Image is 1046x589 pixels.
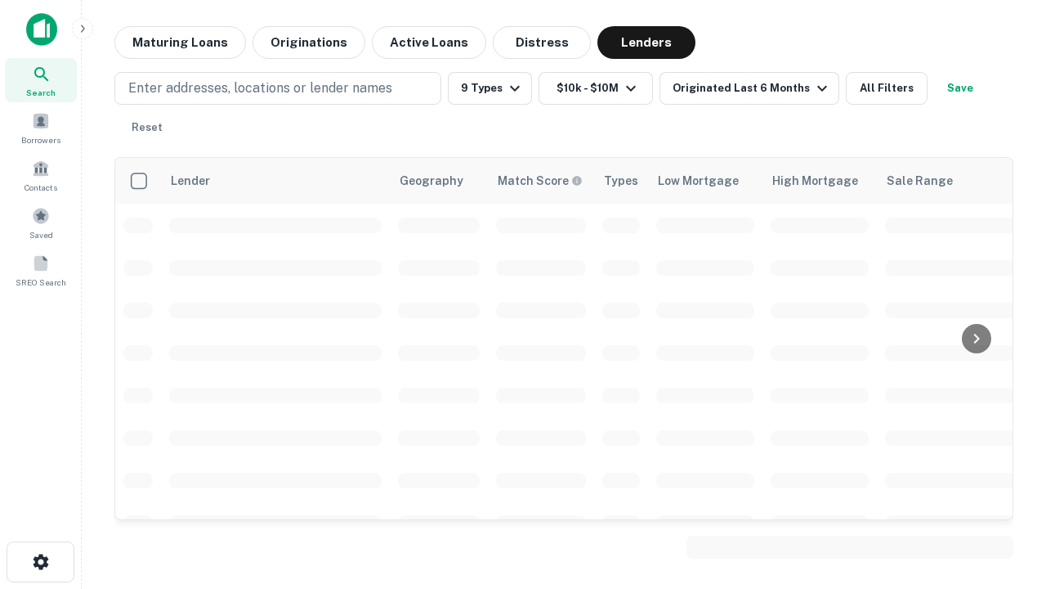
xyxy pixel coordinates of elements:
button: Originations [253,26,365,59]
div: Capitalize uses an advanced AI algorithm to match your search with the best lender. The match sco... [498,172,583,190]
span: SREO Search [16,276,66,289]
div: Low Mortgage [658,171,739,191]
span: Saved [29,228,53,241]
div: Originated Last 6 Months [673,79,832,98]
button: Enter addresses, locations or lender names [114,72,441,105]
a: Contacts [5,153,77,197]
button: Lenders [597,26,695,59]
button: 9 Types [448,72,532,105]
div: High Mortgage [772,171,858,191]
th: Sale Range [877,158,1024,204]
th: Low Mortgage [648,158,762,204]
img: capitalize-icon.png [26,13,57,46]
th: Geography [390,158,488,204]
a: Borrowers [5,106,77,150]
p: Enter addresses, locations or lender names [128,79,392,98]
a: Saved [5,200,77,245]
div: Types [604,171,638,191]
th: Capitalize uses an advanced AI algorithm to match your search with the best lender. The match sco... [488,158,594,204]
button: All Filters [846,72,928,105]
button: $10k - $10M [539,72,653,105]
button: Originated Last 6 Months [659,72,839,105]
div: Lender [171,171,210,191]
th: Lender [161,158,390,204]
a: Search [5,58,77,102]
th: High Mortgage [762,158,877,204]
button: Reset [121,111,173,144]
button: Maturing Loans [114,26,246,59]
span: Search [26,86,56,99]
div: Sale Range [887,171,953,191]
h6: Match Score [498,172,579,190]
button: Save your search to get updates of matches that match your search criteria. [934,72,986,105]
iframe: Chat Widget [964,406,1046,484]
a: SREO Search [5,248,77,292]
span: Contacts [25,181,57,194]
button: Distress [493,26,591,59]
span: Borrowers [21,133,60,146]
th: Types [594,158,648,204]
button: Active Loans [372,26,486,59]
div: Geography [400,171,463,191]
